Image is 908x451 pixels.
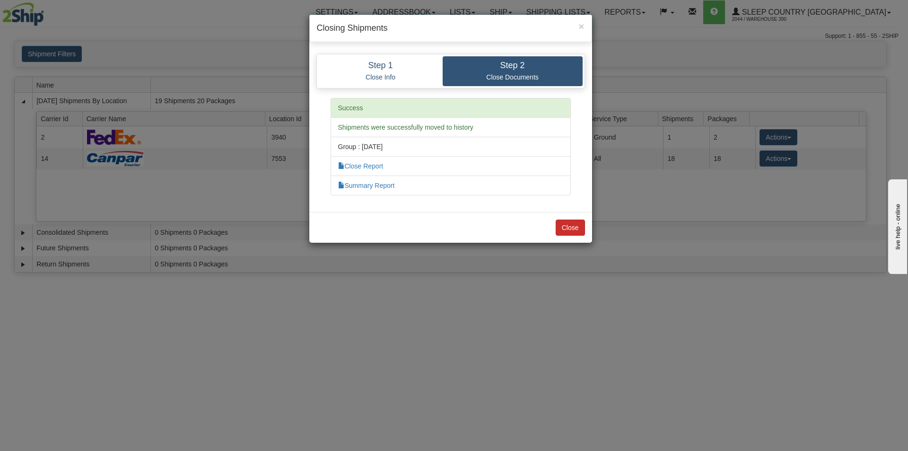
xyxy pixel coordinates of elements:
p: Close Documents [450,73,576,81]
li: Shipments were successfully moved to history [331,117,571,137]
button: Close [556,220,585,236]
li: Success [331,98,571,118]
iframe: chat widget [886,177,907,274]
a: Close Report [338,162,384,170]
p: Close Info [326,73,436,81]
a: Step 2 Close Documents [443,56,583,86]
a: Step 1 Close Info [319,56,443,86]
h4: Step 1 [326,61,436,71]
a: Summary Report [338,182,395,189]
div: live help - online [7,8,87,15]
span: × [578,21,584,32]
button: Close [578,21,584,31]
h4: Step 2 [450,61,576,71]
h4: Closing Shipments [317,22,585,35]
li: Group : [DATE] [331,137,571,157]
